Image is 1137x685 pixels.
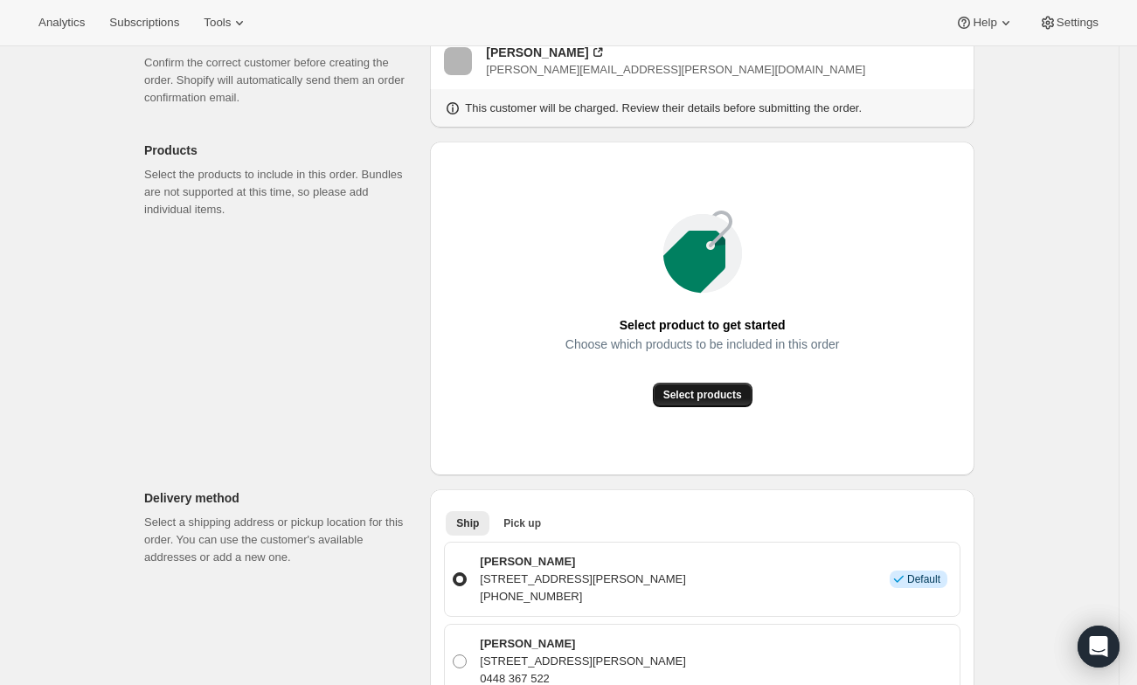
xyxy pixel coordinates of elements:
p: [PERSON_NAME] [480,635,686,653]
span: Ship [456,516,479,530]
p: Delivery method [144,489,416,507]
div: Open Intercom Messenger [1078,626,1120,668]
span: Pick up [503,516,541,530]
span: Tools [204,16,231,30]
span: Analytics [38,16,85,30]
p: [STREET_ADDRESS][PERSON_NAME] [480,653,686,670]
span: Michael Beck [444,47,472,75]
span: Help [973,16,996,30]
p: Select a shipping address or pickup location for this order. You can use the customer's available... [144,514,416,566]
p: [PERSON_NAME] [480,553,686,571]
button: Tools [193,10,259,35]
div: [PERSON_NAME] [486,44,588,61]
span: Select product to get started [620,313,786,337]
p: [PHONE_NUMBER] [480,588,686,605]
span: [PERSON_NAME][EMAIL_ADDRESS][PERSON_NAME][DOMAIN_NAME] [486,63,865,76]
button: Help [945,10,1024,35]
p: [STREET_ADDRESS][PERSON_NAME] [480,571,686,588]
p: Select the products to include in this order. Bundles are not supported at this time, so please a... [144,166,416,218]
span: Select products [663,388,742,402]
span: Choose which products to be included in this order [565,332,840,356]
span: Default [907,572,940,586]
button: Subscriptions [99,10,190,35]
span: Subscriptions [109,16,179,30]
button: Analytics [28,10,95,35]
button: Select products [653,383,752,407]
p: Confirm the correct customer before creating the order. Shopify will automatically send them an o... [144,54,416,107]
p: Products [144,142,416,159]
button: Settings [1029,10,1109,35]
span: Settings [1057,16,1099,30]
p: This customer will be charged. Review their details before submitting the order. [465,100,862,117]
